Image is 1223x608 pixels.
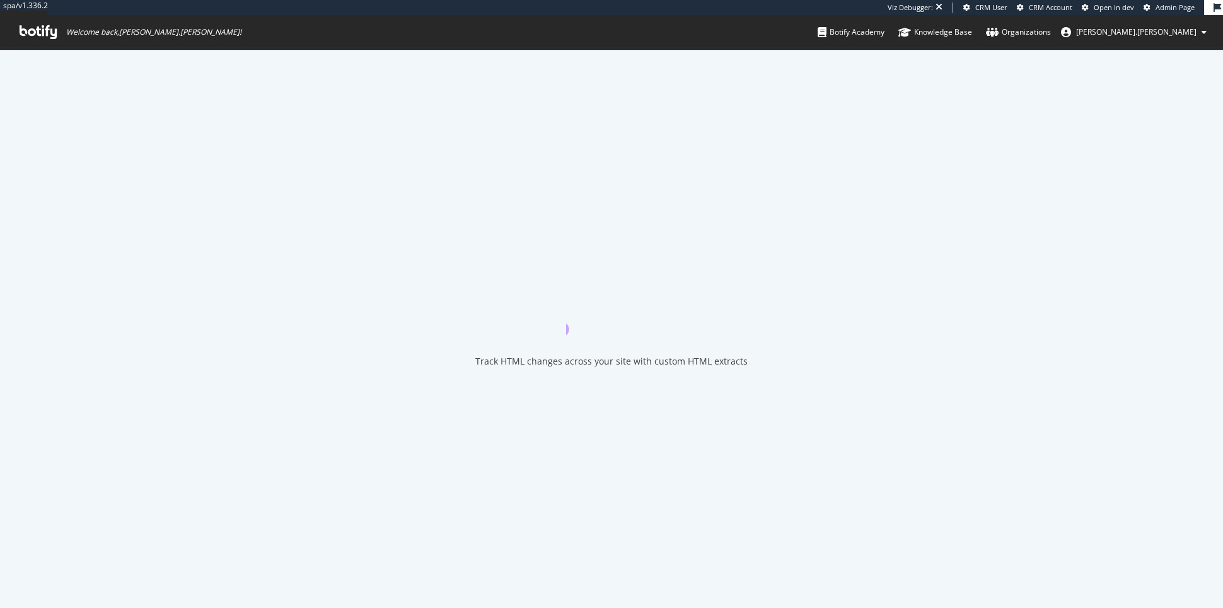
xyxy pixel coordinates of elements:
a: CRM User [963,3,1007,13]
a: Open in dev [1082,3,1134,13]
span: CRM Account [1029,3,1072,12]
a: Organizations [986,15,1051,49]
a: CRM Account [1017,3,1072,13]
a: Botify Academy [818,15,884,49]
span: Welcome back, [PERSON_NAME].[PERSON_NAME] ! [66,27,241,37]
div: Knowledge Base [898,26,972,38]
span: Open in dev [1094,3,1134,12]
div: Botify Academy [818,26,884,38]
span: CRM User [975,3,1007,12]
div: Organizations [986,26,1051,38]
button: [PERSON_NAME].[PERSON_NAME] [1051,22,1217,42]
span: Admin Page [1156,3,1195,12]
div: animation [566,289,657,335]
span: ryan.flanagan [1076,26,1197,37]
div: Track HTML changes across your site with custom HTML extracts [475,355,748,368]
a: Admin Page [1144,3,1195,13]
div: Viz Debugger: [888,3,933,13]
a: Knowledge Base [898,15,972,49]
